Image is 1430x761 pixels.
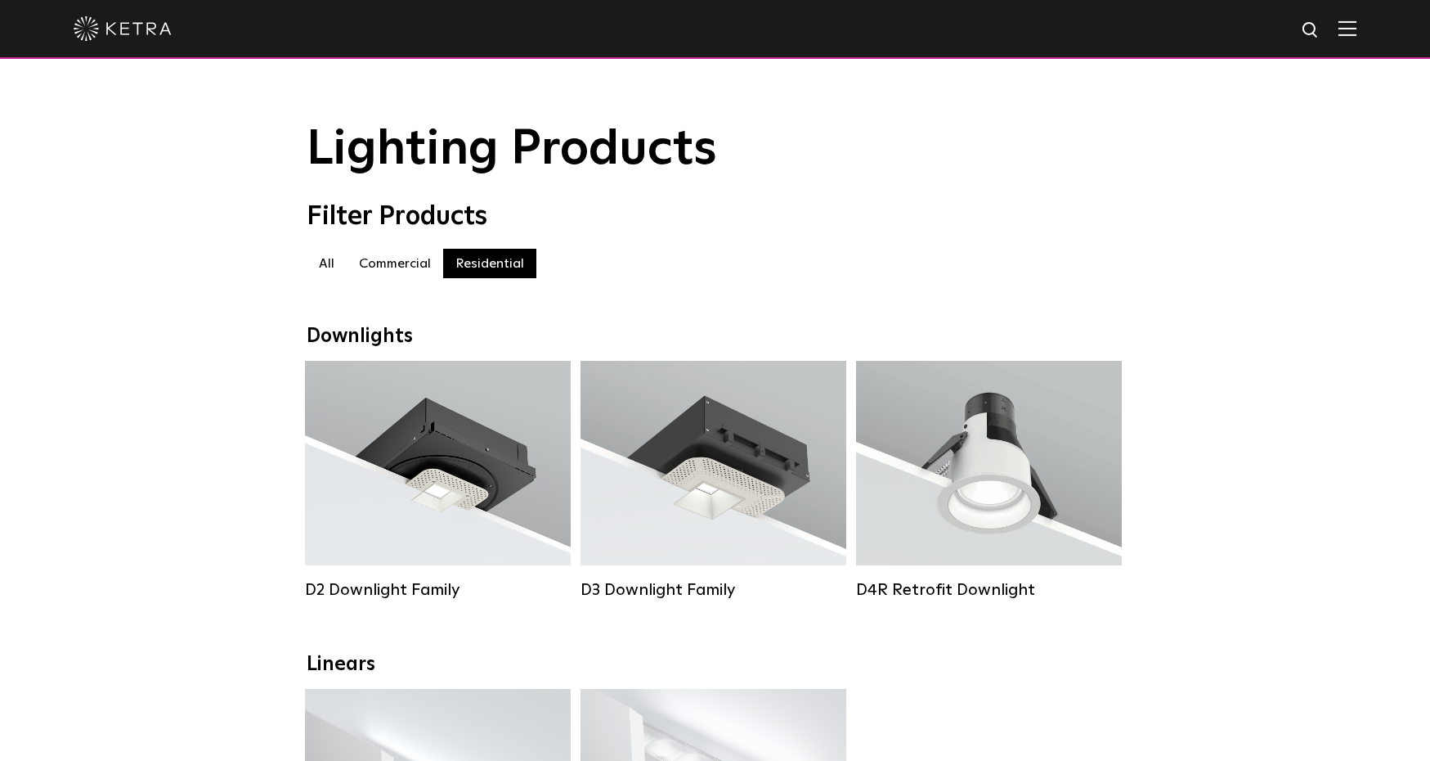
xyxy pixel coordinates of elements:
img: Hamburger%20Nav.svg [1338,20,1356,36]
a: D3 Downlight Family Lumen Output:700 / 900 / 1100Colors:White / Black / Silver / Bronze / Paintab... [581,361,846,598]
label: Commercial [347,249,443,278]
label: Residential [443,249,536,278]
div: Downlights [307,325,1124,349]
a: D4R Retrofit Downlight Lumen Output:800Colors:White / BlackBeam Angles:15° / 25° / 40° / 60°Watta... [856,361,1122,598]
div: Linears [307,653,1124,677]
div: D4R Retrofit Downlight [856,580,1122,600]
img: ketra-logo-2019-white [74,16,172,41]
div: D3 Downlight Family [581,580,846,600]
div: Filter Products [307,201,1124,232]
label: All [307,249,347,278]
img: search icon [1301,20,1321,41]
a: D2 Downlight Family Lumen Output:1200Colors:White / Black / Gloss Black / Silver / Bronze / Silve... [305,361,571,598]
span: Lighting Products [307,125,717,174]
div: D2 Downlight Family [305,580,571,600]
